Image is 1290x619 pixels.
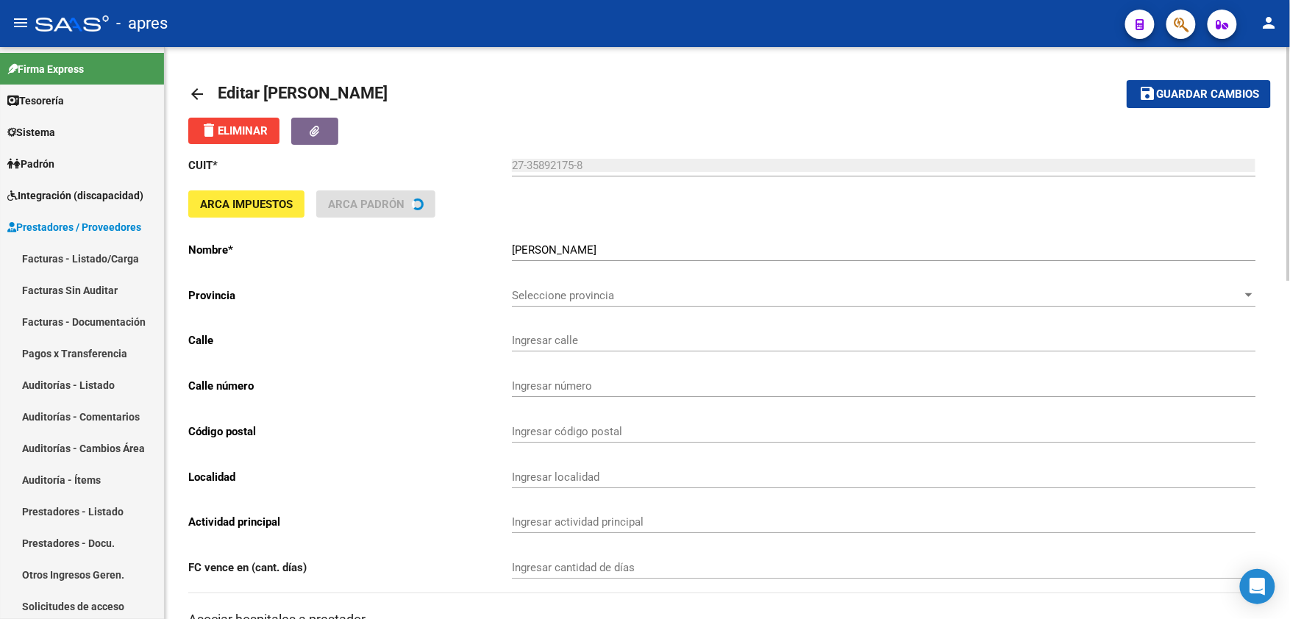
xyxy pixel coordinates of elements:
[1156,88,1259,101] span: Guardar cambios
[200,121,218,139] mat-icon: delete
[328,198,405,211] span: ARCA Padrón
[512,289,1243,302] span: Seleccione provincia
[1127,80,1271,107] button: Guardar cambios
[188,157,512,173] p: CUIT
[218,84,388,102] span: Editar [PERSON_NAME]
[1138,85,1156,102] mat-icon: save
[188,332,512,348] p: Calle
[200,198,293,211] span: ARCA Impuestos
[188,469,512,485] p: Localidad
[188,287,512,304] p: Provincia
[188,423,512,440] p: Código postal
[7,61,84,77] span: Firma Express
[7,219,141,235] span: Prestadores / Proveedores
[200,124,268,137] span: Eliminar
[7,93,64,109] span: Tesorería
[7,124,55,140] span: Sistema
[188,118,279,144] button: Eliminar
[7,156,54,172] span: Padrón
[7,187,143,204] span: Integración (discapacidad)
[188,242,512,258] p: Nombre
[188,190,304,218] button: ARCA Impuestos
[116,7,168,40] span: - apres
[188,559,512,576] p: FC vence en (cant. días)
[1261,14,1278,32] mat-icon: person
[188,378,512,394] p: Calle número
[1240,569,1275,604] div: Open Intercom Messenger
[188,514,512,530] p: Actividad principal
[12,14,29,32] mat-icon: menu
[188,85,206,103] mat-icon: arrow_back
[316,190,435,218] button: ARCA Padrón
